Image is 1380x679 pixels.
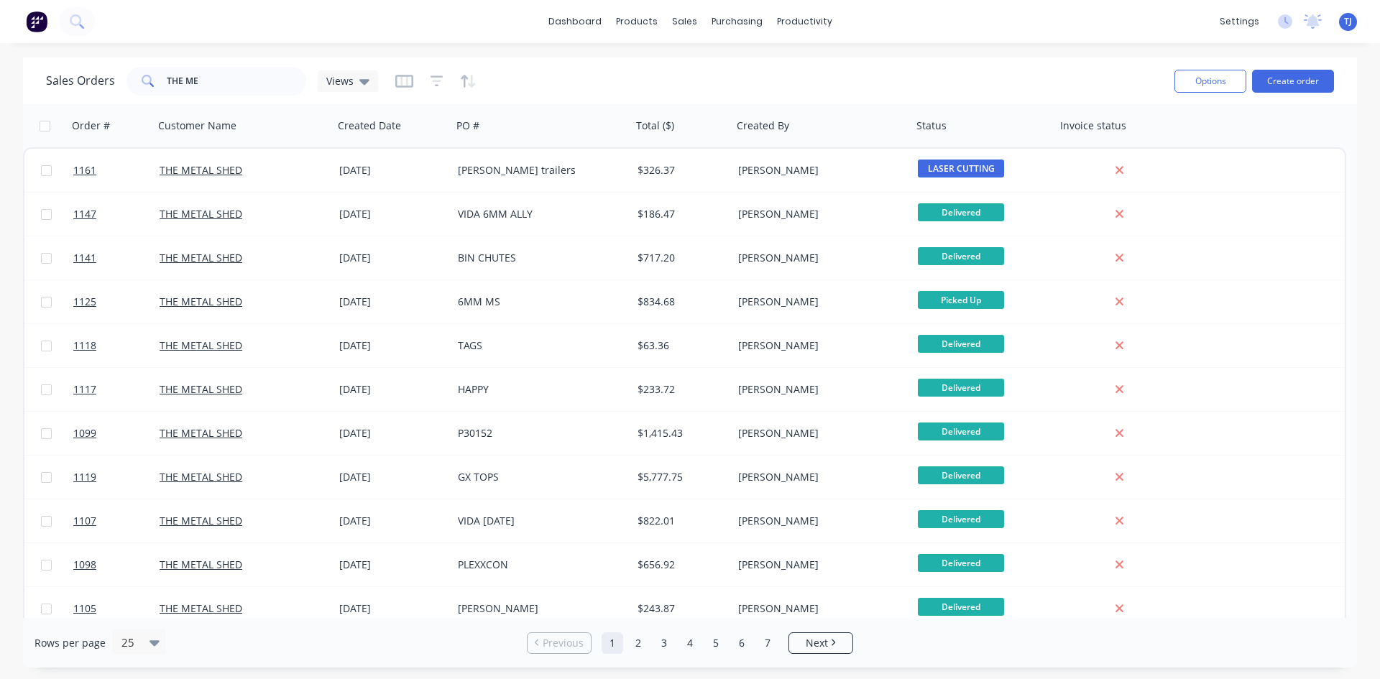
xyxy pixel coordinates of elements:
div: VIDA 6MM ALLY [458,207,617,221]
div: $186.47 [638,207,722,221]
div: [PERSON_NAME] [738,514,898,528]
ul: Pagination [521,632,859,654]
img: Factory [26,11,47,32]
div: Created Date [338,119,401,133]
span: 1105 [73,601,96,616]
span: 1119 [73,470,96,484]
a: THE METAL SHED [160,295,242,308]
a: Page 4 [679,632,701,654]
div: [PERSON_NAME] [738,470,898,484]
a: Page 3 [653,632,675,654]
a: THE METAL SHED [160,426,242,440]
div: 6MM MS [458,295,617,309]
a: Next page [789,636,852,650]
span: Delivered [918,247,1004,265]
button: Options [1174,70,1246,93]
div: VIDA [DATE] [458,514,617,528]
div: P30152 [458,426,617,440]
div: Invoice status [1060,119,1126,133]
div: Status [916,119,947,133]
a: Page 7 [757,632,778,654]
div: $233.72 [638,382,722,397]
div: [PERSON_NAME] trailers [458,163,617,177]
a: dashboard [541,11,609,32]
div: [DATE] [339,426,446,440]
div: $63.36 [638,338,722,353]
a: THE METAL SHED [160,601,242,615]
div: GX TOPS [458,470,617,484]
a: 1119 [73,456,160,499]
div: [PERSON_NAME] [738,601,898,616]
div: [DATE] [339,295,446,309]
div: PLEXXCON [458,558,617,572]
a: 1125 [73,280,160,323]
div: Order # [72,119,110,133]
div: $243.87 [638,601,722,616]
div: $717.20 [638,251,722,265]
a: 1161 [73,149,160,192]
div: Created By [737,119,789,133]
div: PO # [456,119,479,133]
a: Previous page [528,636,591,650]
span: Picked Up [918,291,1004,309]
span: Delivered [918,554,1004,572]
span: Delivered [918,203,1004,221]
div: Total ($) [636,119,674,133]
div: [DATE] [339,558,446,572]
div: [DATE] [339,163,446,177]
span: Delivered [918,379,1004,397]
span: Delivered [918,422,1004,440]
div: HAPPY [458,382,617,397]
div: $326.37 [638,163,722,177]
span: 1161 [73,163,96,177]
span: 1098 [73,558,96,572]
span: Next [806,636,828,650]
div: productivity [770,11,839,32]
div: $822.01 [638,514,722,528]
a: Page 6 [731,632,753,654]
div: [DATE] [339,470,446,484]
div: purchasing [704,11,770,32]
span: LASER CUTTING [918,160,1004,177]
span: Delivered [918,510,1004,528]
div: [DATE] [339,514,446,528]
div: settings [1213,11,1266,32]
span: 1147 [73,207,96,221]
span: Delivered [918,335,1004,353]
div: [PERSON_NAME] [738,295,898,309]
div: $834.68 [638,295,722,309]
div: BIN CHUTES [458,251,617,265]
a: THE METAL SHED [160,207,242,221]
a: 1147 [73,193,160,236]
span: 1141 [73,251,96,265]
a: Page 5 [705,632,727,654]
input: Search... [167,67,307,96]
div: [PERSON_NAME] [738,558,898,572]
span: Previous [543,636,584,650]
a: 1098 [73,543,160,586]
div: $5,777.75 [638,470,722,484]
a: Page 1 is your current page [602,632,623,654]
a: THE METAL SHED [160,251,242,264]
span: Delivered [918,598,1004,616]
a: 1141 [73,236,160,280]
div: [PERSON_NAME] [738,207,898,221]
div: [PERSON_NAME] [738,382,898,397]
span: Views [326,73,354,88]
a: THE METAL SHED [160,558,242,571]
a: 1118 [73,324,160,367]
span: TJ [1344,15,1352,28]
div: TAGS [458,338,617,353]
a: 1107 [73,499,160,542]
span: Rows per page [34,636,106,650]
div: $656.92 [638,558,722,572]
h1: Sales Orders [46,74,115,88]
span: 1099 [73,426,96,440]
span: Delivered [918,466,1004,484]
button: Create order [1252,70,1334,93]
div: $1,415.43 [638,426,722,440]
a: 1105 [73,587,160,630]
span: 1125 [73,295,96,309]
a: THE METAL SHED [160,470,242,484]
a: 1099 [73,412,160,455]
